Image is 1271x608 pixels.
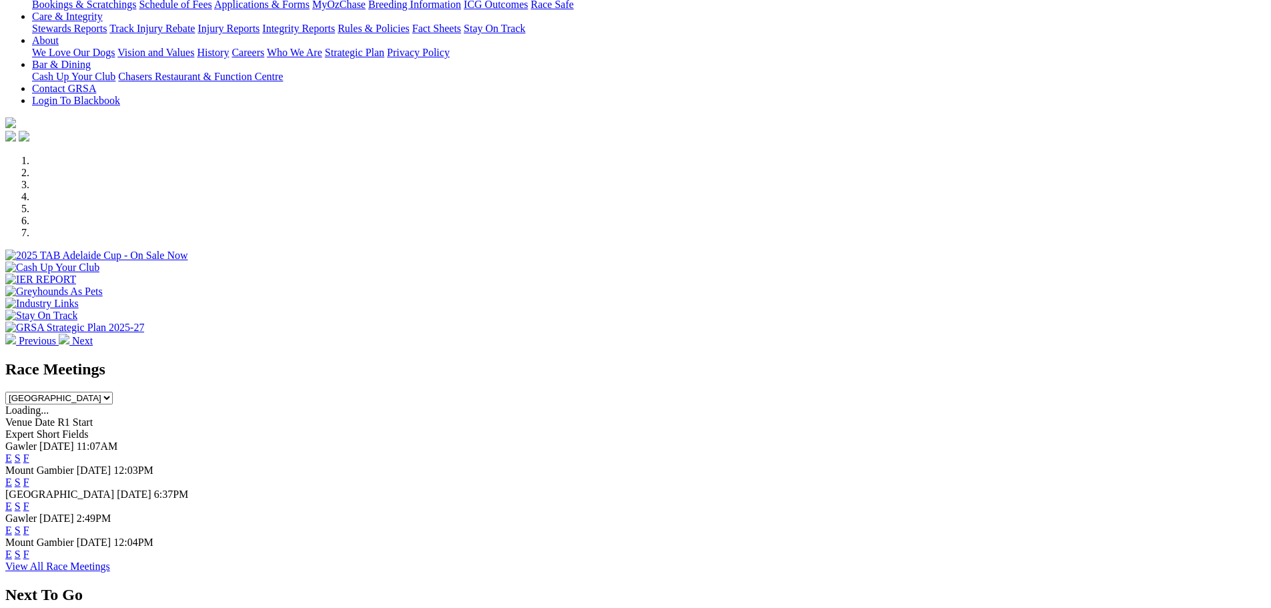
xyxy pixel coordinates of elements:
span: Gawler [5,440,37,452]
a: Fact Sheets [412,23,461,34]
a: View All Race Meetings [5,561,110,572]
a: E [5,477,12,488]
a: Previous [5,335,59,346]
a: S [15,452,21,464]
a: E [5,525,12,536]
img: facebook.svg [5,131,16,141]
span: [DATE] [39,513,74,524]
img: IER REPORT [5,274,76,286]
span: Previous [19,335,56,346]
a: We Love Our Dogs [32,47,115,58]
a: F [23,549,29,560]
h2: Next To Go [5,586,1266,604]
img: chevron-right-pager-white.svg [59,334,69,344]
img: twitter.svg [19,131,29,141]
img: GRSA Strategic Plan 2025-27 [5,322,144,334]
a: About [32,35,59,46]
img: Greyhounds As Pets [5,286,103,298]
a: Who We Are [267,47,322,58]
span: [DATE] [39,440,74,452]
a: Stay On Track [464,23,525,34]
a: History [197,47,229,58]
a: Cash Up Your Club [32,71,115,82]
a: Next [59,335,93,346]
a: Chasers Restaurant & Function Centre [118,71,283,82]
a: Track Injury Rebate [109,23,195,34]
span: Mount Gambier [5,465,74,476]
h2: Race Meetings [5,360,1266,378]
a: F [23,525,29,536]
span: R1 Start [57,416,93,428]
a: Strategic Plan [325,47,384,58]
img: 2025 TAB Adelaide Cup - On Sale Now [5,250,188,262]
span: Expert [5,428,34,440]
img: Cash Up Your Club [5,262,99,274]
img: chevron-left-pager-white.svg [5,334,16,344]
span: [DATE] [77,465,111,476]
span: Fields [62,428,88,440]
a: Privacy Policy [387,47,450,58]
a: E [5,452,12,464]
img: Stay On Track [5,310,77,322]
a: Login To Blackbook [32,95,120,106]
span: Short [37,428,60,440]
span: Next [72,335,93,346]
span: [DATE] [117,489,151,500]
span: 12:04PM [113,537,153,548]
a: Vision and Values [117,47,194,58]
a: Careers [232,47,264,58]
span: Date [35,416,55,428]
span: 11:07AM [77,440,118,452]
span: 6:37PM [154,489,189,500]
span: [DATE] [77,537,111,548]
a: E [5,501,12,512]
span: Venue [5,416,32,428]
div: About [32,47,1266,59]
img: logo-grsa-white.png [5,117,16,128]
div: Bar & Dining [32,71,1266,83]
a: S [15,501,21,512]
a: F [23,477,29,488]
a: Stewards Reports [32,23,107,34]
div: Care & Integrity [32,23,1266,35]
a: Integrity Reports [262,23,335,34]
a: S [15,525,21,536]
a: Rules & Policies [338,23,410,34]
a: S [15,477,21,488]
a: Bar & Dining [32,59,91,70]
span: 2:49PM [77,513,111,524]
a: E [5,549,12,560]
span: Mount Gambier [5,537,74,548]
img: Industry Links [5,298,79,310]
a: S [15,549,21,560]
span: Loading... [5,404,49,416]
a: Care & Integrity [32,11,103,22]
a: Contact GRSA [32,83,96,94]
span: 12:03PM [113,465,153,476]
span: [GEOGRAPHIC_DATA] [5,489,114,500]
a: F [23,452,29,464]
a: Injury Reports [197,23,260,34]
a: F [23,501,29,512]
span: Gawler [5,513,37,524]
